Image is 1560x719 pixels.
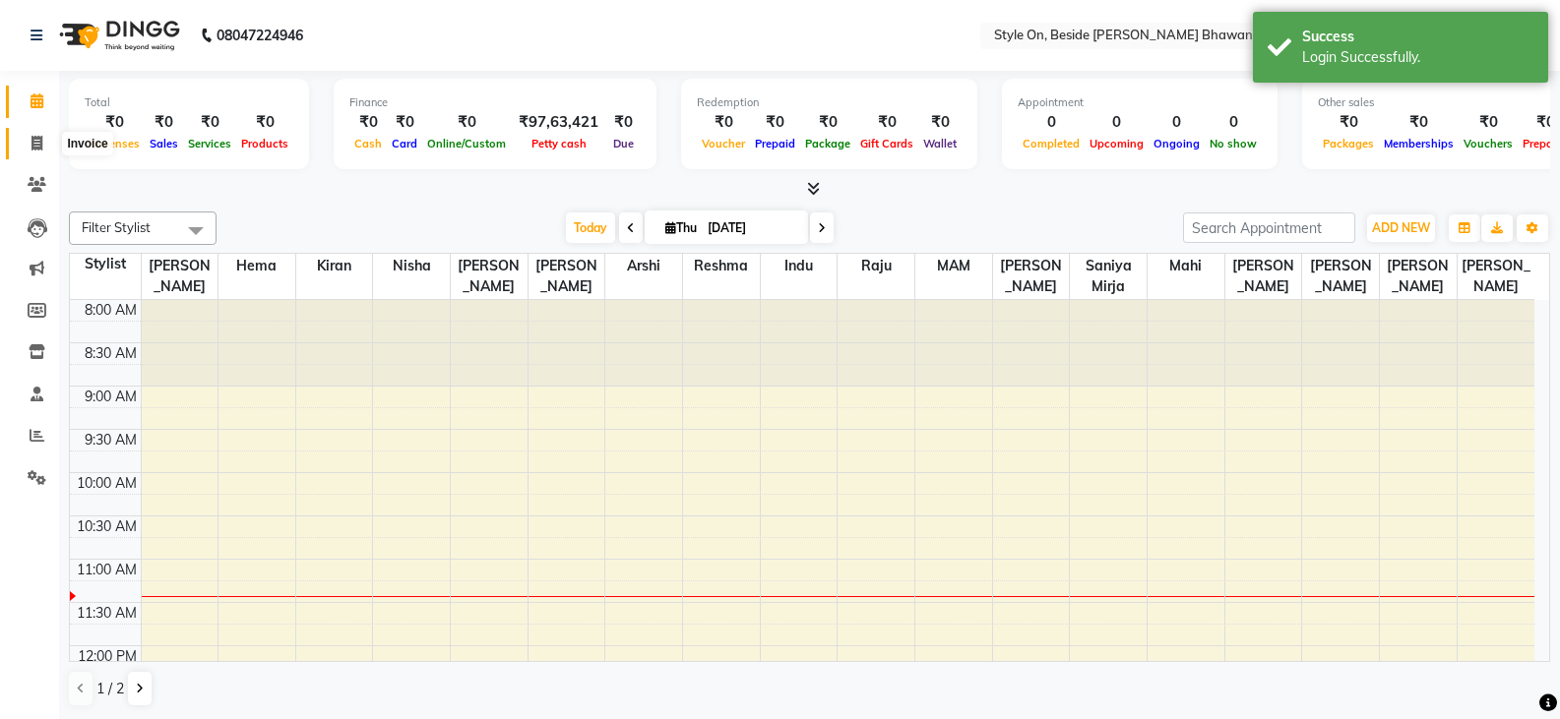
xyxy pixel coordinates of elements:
span: [PERSON_NAME] [993,254,1070,299]
div: ₹0 [145,111,183,134]
span: Kiran [296,254,373,278]
span: [PERSON_NAME] [142,254,218,299]
span: Thu [660,220,702,235]
div: ₹0 [697,111,750,134]
span: Card [387,137,422,150]
div: ₹0 [387,111,422,134]
span: MAM [915,254,992,278]
div: 10:00 AM [73,473,141,494]
div: 8:30 AM [81,343,141,364]
div: ₹0 [1379,111,1459,134]
div: 10:30 AM [73,516,141,537]
span: ADD NEW [1372,220,1430,235]
span: Online/Custom [422,137,511,150]
div: ₹0 [918,111,962,134]
span: Petty cash [527,137,592,150]
span: Voucher [697,137,750,150]
span: Upcoming [1085,137,1149,150]
span: Reshma [683,254,760,278]
div: 9:30 AM [81,430,141,450]
span: [PERSON_NAME] [1302,254,1379,299]
div: Appointment [1018,94,1262,111]
div: ₹0 [349,111,387,134]
span: Nisha [373,254,450,278]
div: ₹0 [750,111,800,134]
span: [PERSON_NAME] [1458,254,1534,299]
div: ₹0 [855,111,918,134]
div: ₹0 [606,111,641,134]
span: Filter Stylist [82,219,151,235]
div: 11:00 AM [73,560,141,580]
span: [PERSON_NAME] [1225,254,1302,299]
input: Search Appointment [1183,212,1355,243]
input: 2025-09-04 [702,213,800,243]
div: Login Successfully. [1302,47,1533,68]
span: Ongoing [1149,137,1205,150]
div: ₹0 [422,111,511,134]
span: Services [183,137,236,150]
span: Due [608,137,639,150]
div: ₹0 [800,111,855,134]
div: ₹0 [1318,111,1379,134]
div: ₹0 [236,111,293,134]
div: Success [1302,27,1533,47]
span: Prepaid [750,137,800,150]
span: Wallet [918,137,962,150]
div: 12:00 PM [74,646,141,667]
div: Redemption [697,94,962,111]
span: Completed [1018,137,1085,150]
div: Invoice [62,132,112,155]
span: Hema [218,254,295,278]
span: Saniya Mirja [1070,254,1147,299]
span: Raju [838,254,914,278]
span: 1 / 2 [96,679,124,699]
button: ADD NEW [1367,214,1435,242]
div: 11:30 AM [73,603,141,624]
div: 8:00 AM [81,300,141,321]
div: 0 [1018,111,1085,134]
span: Packages [1318,137,1379,150]
b: 08047224946 [217,8,303,63]
div: ₹0 [1459,111,1518,134]
span: Indu [761,254,838,278]
span: No show [1205,137,1262,150]
span: [PERSON_NAME] [1380,254,1457,299]
span: Arshi [605,254,682,278]
div: ₹0 [85,111,145,134]
div: 0 [1149,111,1205,134]
span: Package [800,137,855,150]
div: Total [85,94,293,111]
div: 0 [1205,111,1262,134]
div: Finance [349,94,641,111]
span: Mahi [1148,254,1224,278]
div: 0 [1085,111,1149,134]
span: [PERSON_NAME] [529,254,605,299]
span: Vouchers [1459,137,1518,150]
div: ₹97,63,421 [511,111,606,134]
span: Sales [145,137,183,150]
span: Cash [349,137,387,150]
span: Today [566,212,615,243]
span: Products [236,137,293,150]
img: logo [50,8,185,63]
div: Stylist [70,254,141,274]
span: Memberships [1379,137,1459,150]
div: ₹0 [183,111,236,134]
span: Gift Cards [855,137,918,150]
div: 9:00 AM [81,387,141,407]
span: [PERSON_NAME] [451,254,528,299]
